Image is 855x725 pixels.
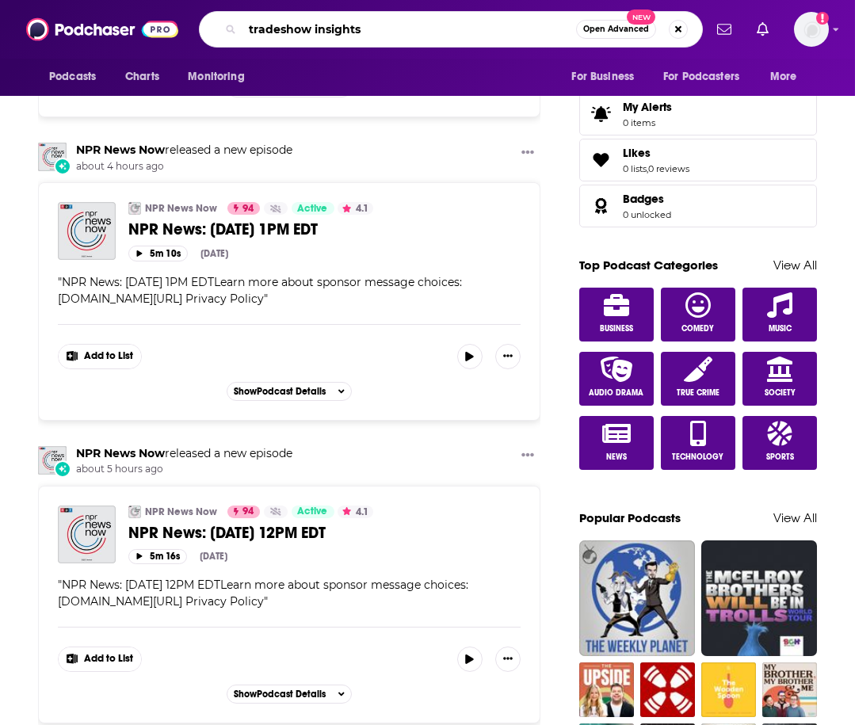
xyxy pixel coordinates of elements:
[663,66,739,88] span: For Podcasters
[794,12,829,47] button: Show profile menu
[816,12,829,25] svg: Add a profile image
[579,258,718,273] a: Top Podcast Categories
[579,185,817,227] span: Badges
[600,324,633,334] span: Business
[623,100,672,114] span: My Alerts
[76,446,292,461] h3: released a new episode
[84,653,133,665] span: Add to List
[583,25,649,33] span: Open Advanced
[579,288,654,342] a: Business
[623,192,671,206] a: Badges
[58,275,462,306] span: NPR News: [DATE] 1PM EDTLearn more about sponsor message choices: [DOMAIN_NAME][URL] Privacy Policy
[648,163,689,174] a: 0 reviews
[199,11,703,48] div: Search podcasts, credits, & more...
[794,12,829,47] img: User Profile
[76,160,292,174] span: about 4 hours ago
[769,324,792,334] span: Music
[661,416,735,470] a: Technology
[128,523,326,543] span: NPR News: [DATE] 12PM EDT
[58,202,116,260] img: NPR News: 09-10-2025 1PM EDT
[128,506,141,518] img: NPR News Now
[58,578,468,609] span: NPR News: [DATE] 12PM EDTLearn more about sponsor message choices: [DOMAIN_NAME][URL] Privacy Policy
[227,506,260,518] a: 94
[26,14,178,44] img: Podchaser - Follow, Share and Rate Podcasts
[128,246,188,261] button: 5m 10s
[677,388,719,398] span: True Crime
[76,463,292,476] span: about 5 hours ago
[188,66,244,88] span: Monitoring
[515,446,540,466] button: Show More Button
[38,143,67,171] img: NPR News Now
[125,66,159,88] span: Charts
[701,662,756,717] img: The Wooden Spoon
[76,143,165,157] a: NPR News Now
[115,62,169,92] a: Charts
[76,446,165,460] a: NPR News Now
[623,146,651,160] span: Likes
[585,195,616,217] a: Badges
[579,352,654,406] a: Audio Drama
[298,201,328,217] span: Active
[647,163,648,174] span: ,
[762,662,817,717] img: My Brother, My Brother And Me
[227,382,352,401] button: ShowPodcast Details
[589,388,643,398] span: Audio Drama
[579,662,634,717] a: THE UPSIDE with Callie and Jeff Dauler
[623,117,672,128] span: 0 items
[242,17,576,42] input: Search podcasts, credits, & more...
[711,16,738,43] a: Show notifications dropdown
[701,540,817,656] img: The McElroy Brothers Will Be In Trolls World Tour
[585,103,616,125] span: My Alerts
[200,551,227,562] div: [DATE]
[128,202,141,215] img: NPR News Now
[59,345,141,368] button: Show More Button
[76,143,292,158] h3: released a new episode
[128,549,187,564] button: 5m 16s
[742,416,817,470] a: Sports
[145,202,217,215] a: NPR News Now
[759,62,817,92] button: open menu
[653,62,762,92] button: open menu
[128,219,521,239] a: NPR News: [DATE] 1PM EDT
[766,452,794,462] span: Sports
[579,93,817,135] a: My Alerts
[623,163,647,174] a: 0 lists
[773,510,817,525] a: View All
[765,388,796,398] span: Society
[58,506,116,563] img: NPR News: 09-10-2025 12PM EDT
[661,288,735,342] a: Comedy
[128,523,521,543] a: NPR News: [DATE] 12PM EDT
[579,139,817,181] span: Likes
[515,143,540,162] button: Show More Button
[661,352,735,406] a: True Crime
[145,506,217,518] a: NPR News Now
[682,324,715,334] span: Comedy
[128,219,318,239] span: NPR News: [DATE] 1PM EDT
[560,62,654,92] button: open menu
[177,62,265,92] button: open menu
[242,201,254,217] span: 94
[579,540,695,656] a: The Weekly Planet
[585,149,616,171] a: Likes
[495,647,521,672] button: Show More Button
[58,578,468,609] span: " "
[579,416,654,470] a: News
[38,446,67,475] a: NPR News Now
[606,452,627,462] span: News
[200,248,228,259] div: [DATE]
[742,352,817,406] a: Society
[627,10,655,25] span: New
[794,12,829,47] span: Logged in as RobinBectel
[227,202,260,215] a: 94
[640,662,695,717] img: 1 Year Daily Audio Bible
[298,504,328,520] span: Active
